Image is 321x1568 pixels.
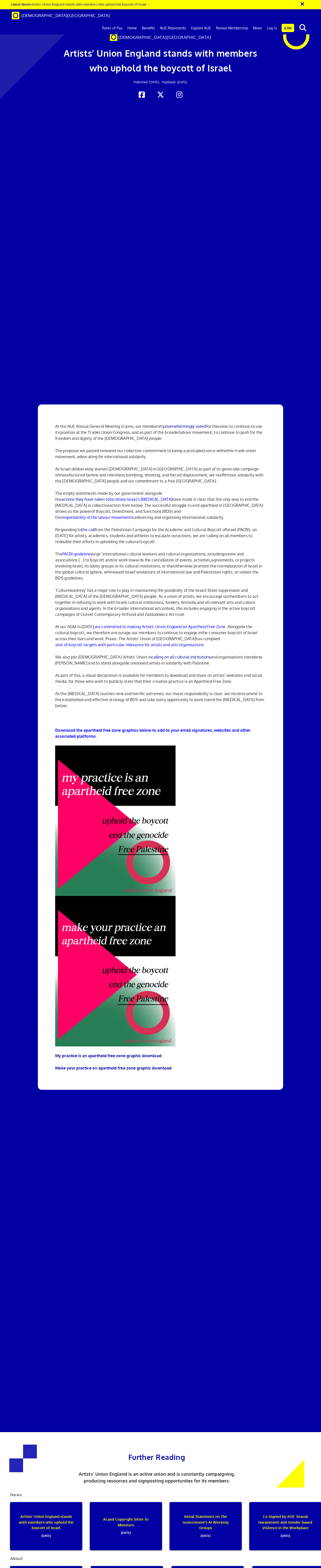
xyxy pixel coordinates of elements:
[295,23,310,33] button: search
[55,1053,161,1058] a: My practice is an apartheid free zone graphic download
[55,673,262,684] span: As part of this, a visual declaration is available for members to download and share on artists’ ...
[177,1514,234,1538] p: Initial Statement on The Government's AI Working Groups
[55,588,220,593] span: ‘Culturewashing’ has a major role to play in maintaining the possibility of the Israeli State’s
[55,551,244,562] span: unions and associations [...] to boycott and/or work towards the cancellation of events, activities,
[166,424,206,429] a: overwhelmingly voted
[125,22,139,34] a: Home
[75,1471,239,1484] p: Artists’ Union England is an active union and is constantly campaigning, producing resources and ...
[64,47,257,73] span: Artists’ Union England stands with members who uphold the boycott of Israel
[59,472,231,477] span: manufactured famine and relentless bombing, shooting, and forced displacement, we reaffirm
[55,728,251,739] strong: Download the apartheid free zone graphics below to add to your email signatures, websites and oth...
[213,22,251,34] a: Renew Membership
[134,515,224,520] span: advancing and organising international solidarity.
[55,600,255,611] span: and all relevant arts and culture organisations and agents. In the broader international art
[62,551,92,556] a: PACBI guidelines
[118,35,211,40] span: [DEMOGRAPHIC_DATA][GEOGRAPHIC_DATA]
[256,1514,314,1538] p: Co-Signed by AUE: Sexual Harassment and Gender-based Violence in the Workplace
[256,1531,314,1539] span: [DATE]
[55,424,165,429] span: At the AUE Annual General Meeting in June, our membership
[61,515,131,520] a: responsibility of the labour movement
[55,636,220,647] span: has compiled a
[210,654,248,659] span: and organisations to
[55,557,255,568] span: agreements, or projects involving Israel, its lobby groups or its cultural institutions, or that
[81,527,95,532] a: the call
[8,9,114,22] a: Brand [DEMOGRAPHIC_DATA][GEOGRAPHIC_DATA]
[251,22,265,34] a: News
[131,515,134,520] span: in
[55,1065,172,1070] a: Make your practice an apartheid free zone graphic download
[55,527,257,538] span: Israel (PACBI), on [DATE] for artists, academics, students and athletes to escalate our
[95,624,227,629] a: we committed to making Artists’ Union England an Apartheid Free Zone.
[11,2,150,6] a: Latest News:Artists’ Union England stands with members who uphold the boycott of Israel →
[95,624,226,629] span: we committed to making Artists’ Union England an Apartheid Free Zone.
[55,654,262,666] span: endorse [PERSON_NAME] and to stand alongside unionised artists in solidarity with Palestine.
[6,1502,86,1550] a: Artists’ Union England stands with members who uphold the boycott of Israel[DATE]
[17,1514,75,1538] p: Artists’ Union England stands with members who uphold the boycott of Israel
[177,1531,234,1539] span: [DATE]
[55,594,258,605] span: members to act together in refusing to work with Israeli cultural institutions, funders, festivals,
[128,1453,185,1462] span: Further Reading
[11,2,31,6] strong: Latest News:
[57,642,205,647] a: list of boycott targets with particular relevance for artists and arts organisations.
[282,24,294,32] a: Join
[55,448,256,459] span: the trade union movement, advocating for international solidarity.
[55,588,248,599] span: oppression and [MEDICAL_DATA] of the [DEMOGRAPHIC_DATA] people. As a union of artists, we encoura...
[97,1528,154,1536] span: [DATE]
[157,22,189,34] a: AUE Represents
[61,497,110,502] a: actions they have taken to
[55,448,228,453] span: The proposal we passed renewed our collective commitment to being a principled voice within
[55,551,62,556] span: The
[139,22,157,34] a: Benefits
[55,527,81,532] span: Responding to
[55,466,258,477] span: As Israel deliberately starves [DEMOGRAPHIC_DATA] in [GEOGRAPHIC_DATA] as part of its genocidal c...
[100,22,125,34] a: Rates of Pay
[55,630,257,641] span: the consumer boycott of Israel across their lives and work. Praxis: The Artists’ Union of [GEOGRA...
[17,1531,75,1539] span: [DATE]
[55,491,162,502] span: The empty statements made by our government alongside the
[55,497,259,508] span: have made it clear that the only way to end the [MEDICAL_DATA] is collective
[55,691,263,702] span: recommit to the established and effective strategy of BDS and take every opportunity to work to
[206,424,218,429] span: for the
[86,1502,166,1550] a: AI and Copyright letter to Ministers[DATE]
[166,1502,246,1550] a: Initial Statement on The Government's AI Working Groups[DATE]
[92,551,224,556] span: urge ‘international cultural workers and cultural organizations, including
[55,697,264,708] span: end the [MEDICAL_DATA] from below.
[134,80,164,84] span: Published: [DATE] •
[55,569,259,581] span: violations of international law and Palestinian rights, or violate the BDS guidelines.
[97,1517,154,1536] p: AI and Copyright letter to Ministers
[55,503,263,514] span: action from below. The successful struggle to end apartheid in [GEOGRAPHIC_DATA] shows us the power
[21,13,110,18] span: [DEMOGRAPHIC_DATA][GEOGRAPHIC_DATA]
[265,22,279,34] a: Log in
[55,563,262,574] span: otherwise promote the normalization of Israel in the global cultural sphere, whitewash Israel’s
[55,691,240,696] span: As the [MEDICAL_DATA] reaches new and horrific extremes, our moral responsibility is clear: we must
[110,497,172,502] a: facilitate Israel’s [MEDICAL_DATA]
[55,624,252,635] span: Alongside the cultural boycott, we therefore encourage our members to continue to engage in
[55,430,262,441] span: labour movement, to continue to push for the freedom and dignity of the [DEMOGRAPHIC_DATA] people.
[55,654,151,659] span: We also join [DEMOGRAPHIC_DATA] Artists’ Union in
[189,22,213,34] a: Explore AUE
[55,533,252,544] span: actions, we are calling on all members to redouble their efforts in upholding the cultural boycott.
[63,80,259,84] h2: Updated: [DATE]
[95,527,226,532] span: from the Palestinian Campaign for the Academic and Cultural Boycott of
[55,606,255,617] span: context, this includes engaging in the active boycott campaigns of Outset Contemporary Art
[55,624,95,629] span: At our AGM in [DATE],
[55,472,263,483] span: our solidarity with the [DEMOGRAPHIC_DATA] people and our commitment to a free [GEOGRAPHIC_DATA].
[151,654,211,659] a: calling on all cultural institutions
[55,424,262,435] span: union to continue to use its position at the Trades Union Congress, and as part of the broader
[127,612,185,617] span: Fund and Zabludowicz Art trust.
[55,509,181,520] span: of Boycott, Divestment, and Sanctions (BDS) and the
